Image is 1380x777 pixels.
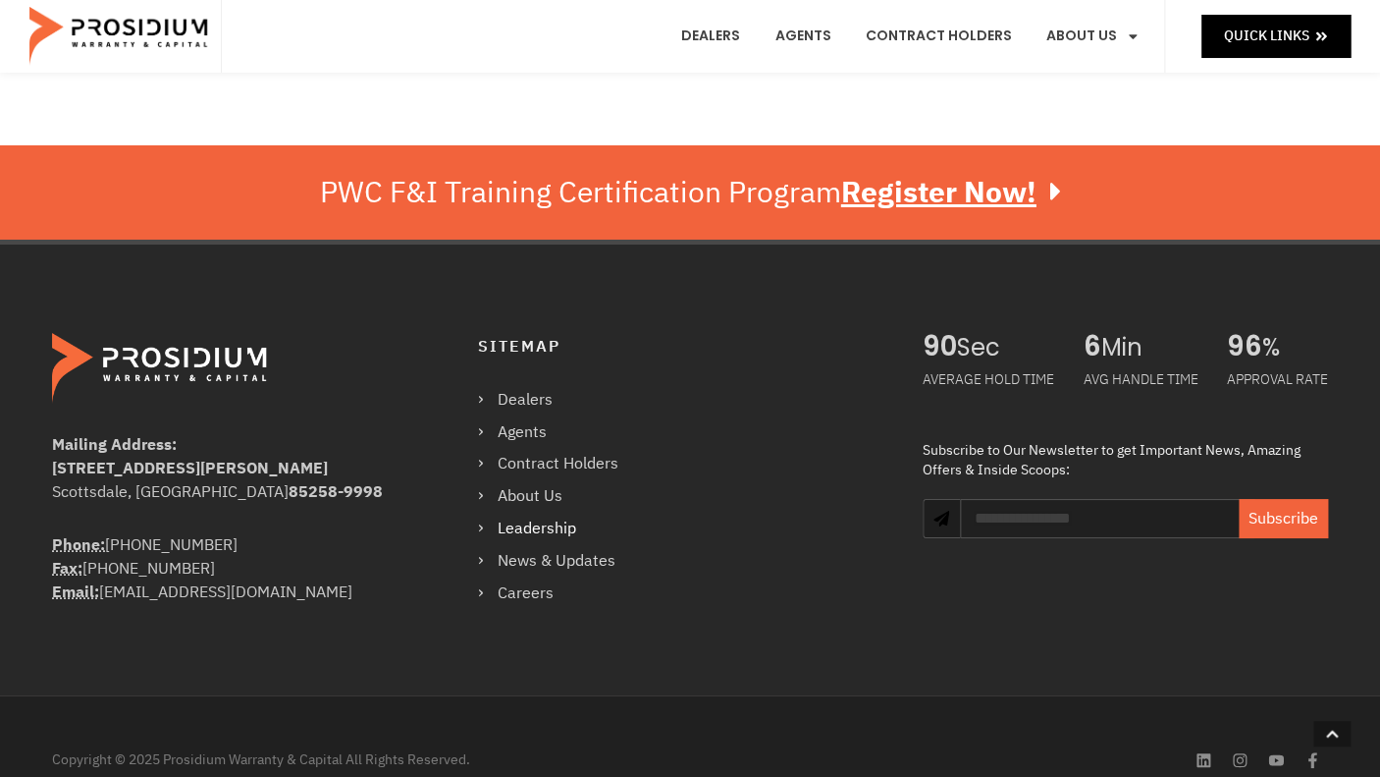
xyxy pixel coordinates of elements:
span: 96 [1227,333,1262,362]
div: PWC F&I Training Certification Program [320,175,1061,210]
b: Mailing Address: [52,433,177,457]
form: Newsletter Form [960,499,1328,558]
a: About Us [478,482,638,511]
strong: Fax: [52,557,82,581]
a: Agents [478,418,638,447]
a: Dealers [478,386,638,415]
div: Scottsdale, [GEOGRAPHIC_DATA] [52,480,398,504]
u: Register Now! [841,170,1036,214]
span: Subscribe [1248,507,1318,530]
b: 85258-9998 [289,480,383,504]
strong: Email: [52,581,99,604]
abbr: Phone Number [52,533,105,557]
div: [PHONE_NUMBER] [PHONE_NUMBER] [EMAIL_ADDRESS][DOMAIN_NAME] [52,533,398,604]
a: Quick Links [1201,15,1351,57]
span: % [1262,333,1328,362]
span: Sec [957,333,1054,362]
div: AVERAGE HOLD TIME [923,362,1054,397]
strong: Phone: [52,533,105,557]
abbr: Email Address [52,581,99,604]
a: Contract Holders [478,450,638,478]
span: Quick Links [1224,24,1309,48]
span: 90 [923,333,957,362]
a: Leadership [478,515,638,543]
b: [STREET_ADDRESS][PERSON_NAME] [52,457,328,480]
div: AVG HANDLE TIME [1083,362,1197,397]
div: Copyright © 2025 Prosidium Warranty & Capital All Rights Reserved. [52,749,680,770]
h4: Sitemap [478,333,883,361]
div: Subscribe to Our Newsletter to get Important News, Amazing Offers & Inside Scoops: [923,441,1328,479]
div: APPROVAL RATE [1227,362,1328,397]
nav: Menu [478,386,638,608]
a: Careers [478,580,638,608]
span: 6 [1083,333,1100,362]
abbr: Fax [52,557,82,581]
span: Min [1100,333,1197,362]
a: News & Updates [478,547,638,576]
button: Subscribe [1239,499,1328,538]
